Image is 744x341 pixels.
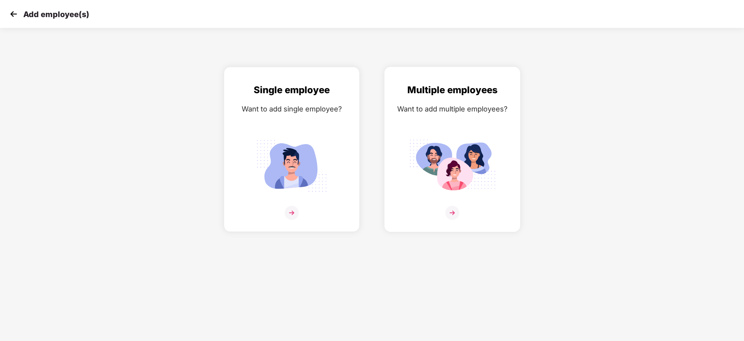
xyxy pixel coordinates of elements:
[23,10,89,19] p: Add employee(s)
[393,103,512,115] div: Want to add multiple employees?
[248,136,335,196] img: svg+xml;base64,PHN2ZyB4bWxucz0iaHR0cDovL3d3dy53My5vcmcvMjAwMC9zdmciIGlkPSJTaW5nbGVfZW1wbG95ZWUiIH...
[232,83,351,97] div: Single employee
[393,83,512,97] div: Multiple employees
[232,103,351,115] div: Want to add single employee?
[285,206,299,220] img: svg+xml;base64,PHN2ZyB4bWxucz0iaHR0cDovL3d3dy53My5vcmcvMjAwMC9zdmciIHdpZHRoPSIzNiIgaGVpZ2h0PSIzNi...
[445,206,459,220] img: svg+xml;base64,PHN2ZyB4bWxucz0iaHR0cDovL3d3dy53My5vcmcvMjAwMC9zdmciIHdpZHRoPSIzNiIgaGVpZ2h0PSIzNi...
[8,8,19,20] img: svg+xml;base64,PHN2ZyB4bWxucz0iaHR0cDovL3d3dy53My5vcmcvMjAwMC9zdmciIHdpZHRoPSIzMCIgaGVpZ2h0PSIzMC...
[409,136,496,196] img: svg+xml;base64,PHN2ZyB4bWxucz0iaHR0cDovL3d3dy53My5vcmcvMjAwMC9zdmciIGlkPSJNdWx0aXBsZV9lbXBsb3llZS...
